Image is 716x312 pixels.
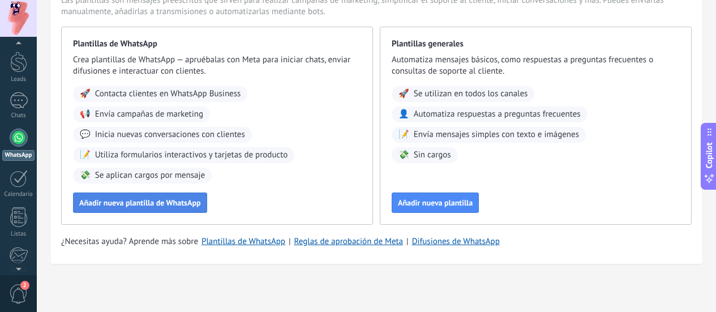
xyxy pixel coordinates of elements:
span: 💸 [398,149,409,161]
span: 📝 [398,129,409,140]
div: | | [61,236,692,247]
span: 💬 [80,129,91,140]
span: 🚀 [398,88,409,100]
span: Sin cargos [414,149,451,161]
span: Plantillas de WhatsApp [73,39,361,50]
span: 📝 [80,149,91,161]
span: Añadir nueva plantilla [398,199,473,207]
span: 💸 [80,170,91,181]
span: 🚀 [80,88,91,100]
span: Automatiza mensajes básicos, como respuestas a preguntas frecuentes o consultas de soporte al cli... [392,54,680,77]
div: Chats [2,112,35,119]
span: Se aplican cargos por mensaje [95,170,205,181]
div: WhatsApp [2,150,35,161]
span: Se utilizan en todos los canales [414,88,528,100]
span: Automatiza respuestas a preguntas frecuentes [414,109,581,120]
span: Utiliza formularios interactivos y tarjetas de producto [95,149,288,161]
button: Añadir nueva plantilla de WhatsApp [73,193,207,213]
span: Envía mensajes simples con texto e imágenes [414,129,579,140]
span: 👤 [398,109,409,120]
span: Crea plantillas de WhatsApp — apruébalas con Meta para iniciar chats, enviar difusiones e interac... [73,54,361,77]
div: Calendario [2,191,35,198]
span: Envía campañas de marketing [95,109,203,120]
a: Reglas de aprobación de Meta [294,236,404,247]
span: Plantillas generales [392,39,680,50]
span: 📢 [80,109,91,120]
button: Añadir nueva plantilla [392,193,479,213]
span: 2 [20,281,29,290]
span: Contacta clientes en WhatsApp Business [95,88,241,100]
span: Añadir nueva plantilla de WhatsApp [79,199,201,207]
span: Copilot [704,142,715,168]
span: ¿Necesitas ayuda? Aprende más sobre [61,236,198,247]
a: Difusiones de WhatsApp [412,236,500,247]
span: Inicia nuevas conversaciones con clientes [95,129,245,140]
div: Leads [2,76,35,83]
a: Plantillas de WhatsApp [201,236,285,247]
div: Listas [2,230,35,238]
